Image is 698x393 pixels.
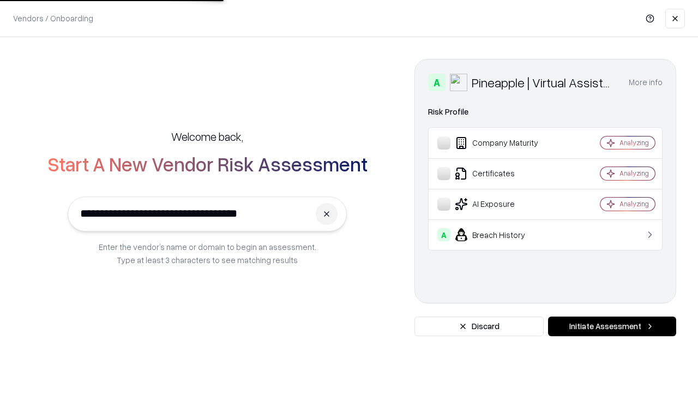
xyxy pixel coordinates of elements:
[437,167,568,180] div: Certificates
[437,136,568,150] div: Company Maturity
[99,240,316,266] p: Enter the vendor’s name or domain to begin an assessment. Type at least 3 characters to see match...
[428,105,663,118] div: Risk Profile
[472,74,616,91] div: Pineapple | Virtual Assistant Agency
[47,153,368,175] h2: Start A New Vendor Risk Assessment
[437,228,450,241] div: A
[437,228,568,241] div: Breach History
[629,73,663,92] button: More info
[619,169,649,178] div: Analyzing
[428,74,446,91] div: A
[13,13,93,24] p: Vendors / Onboarding
[437,198,568,211] div: AI Exposure
[619,138,649,147] div: Analyzing
[171,129,243,144] h5: Welcome back,
[450,74,467,91] img: Pineapple | Virtual Assistant Agency
[619,199,649,209] div: Analyzing
[414,317,544,336] button: Discard
[548,317,676,336] button: Initiate Assessment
